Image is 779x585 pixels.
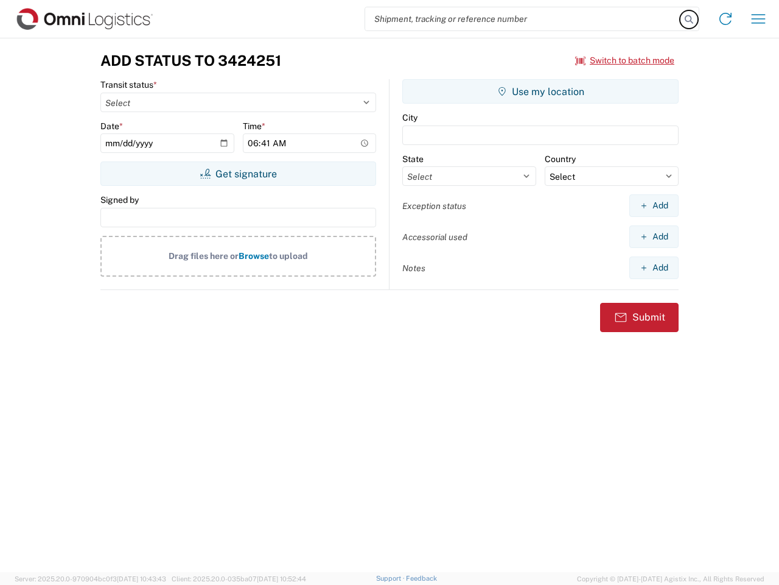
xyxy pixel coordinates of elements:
[172,575,306,583] span: Client: 2025.20.0-035ba07
[402,200,466,211] label: Exception status
[169,251,239,261] span: Drag files here or
[402,154,424,165] label: State
[100,121,123,132] label: Date
[629,257,679,279] button: Add
[402,112,417,123] label: City
[365,7,680,30] input: Shipment, tracking or reference number
[545,154,576,165] label: Country
[577,573,764,584] span: Copyright © [DATE]-[DATE] Agistix Inc., All Rights Reserved
[100,161,376,186] button: Get signature
[629,225,679,248] button: Add
[269,251,308,261] span: to upload
[402,79,679,104] button: Use my location
[239,251,269,261] span: Browse
[100,52,281,69] h3: Add Status to 3424251
[117,575,166,583] span: [DATE] 10:43:43
[600,303,679,332] button: Submit
[402,263,425,274] label: Notes
[243,121,265,132] label: Time
[406,575,437,582] a: Feedback
[402,232,467,243] label: Accessorial used
[575,51,674,71] button: Switch to batch mode
[257,575,306,583] span: [DATE] 10:52:44
[100,79,157,90] label: Transit status
[100,194,139,205] label: Signed by
[15,575,166,583] span: Server: 2025.20.0-970904bc0f3
[376,575,407,582] a: Support
[629,194,679,217] button: Add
